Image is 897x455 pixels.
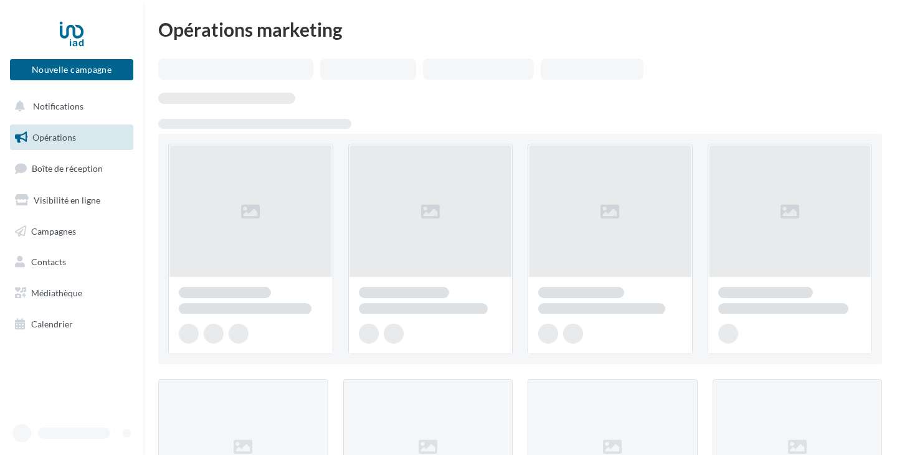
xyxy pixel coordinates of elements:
span: Campagnes [31,225,76,236]
span: Boîte de réception [32,163,103,174]
span: Calendrier [31,319,73,329]
a: Boîte de réception [7,155,136,182]
a: Médiathèque [7,280,136,306]
span: Contacts [31,256,66,267]
a: Campagnes [7,218,136,245]
span: Notifications [33,101,83,111]
span: Visibilité en ligne [34,195,100,205]
button: Nouvelle campagne [10,59,133,80]
a: Visibilité en ligne [7,187,136,213]
a: Contacts [7,249,136,275]
a: Opérations [7,124,136,151]
span: Médiathèque [31,288,82,298]
button: Notifications [7,93,131,120]
a: Calendrier [7,311,136,337]
span: Opérations [32,132,76,143]
div: Opérations marketing [158,20,882,39]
